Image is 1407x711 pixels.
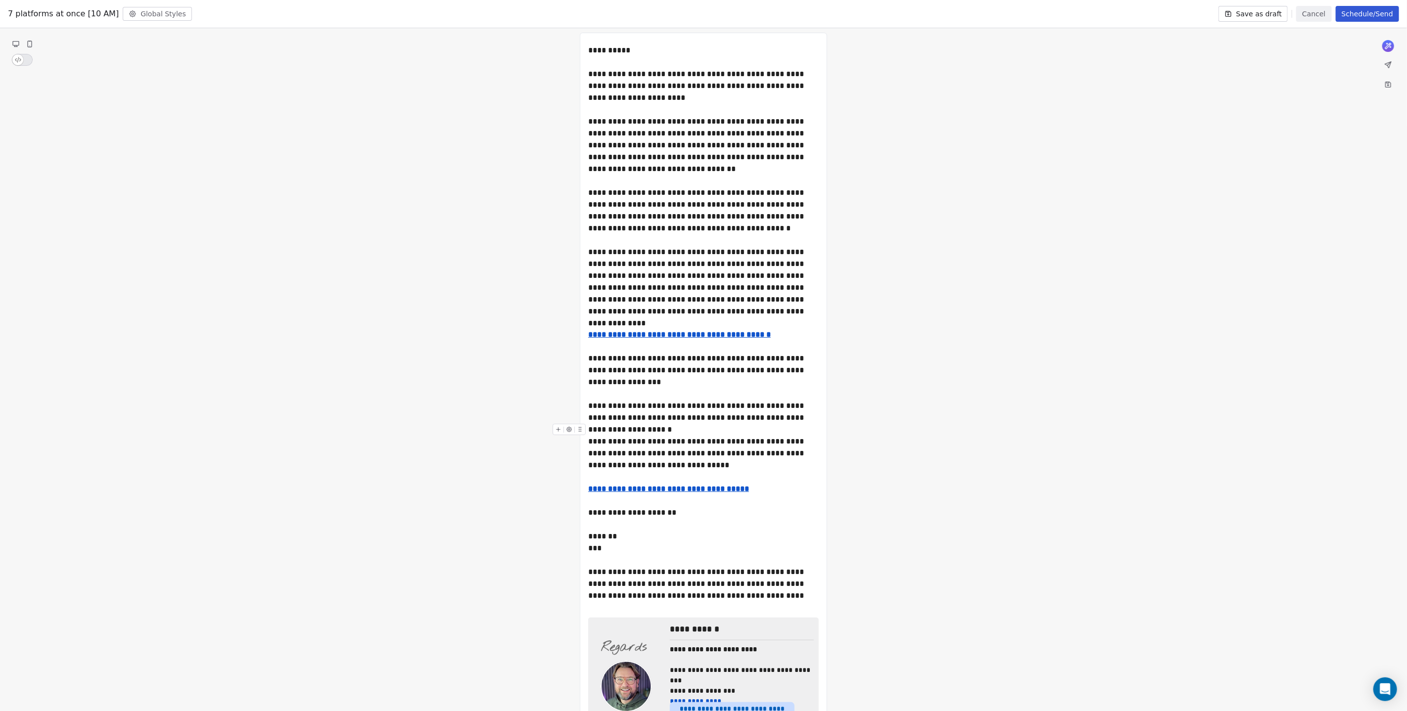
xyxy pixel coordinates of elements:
[123,7,192,21] button: Global Styles
[1296,6,1331,22] button: Cancel
[1219,6,1288,22] button: Save as draft
[1336,6,1399,22] button: Schedule/Send
[1373,677,1397,701] div: Open Intercom Messenger
[8,8,119,20] span: 7 platforms at once [10 AM]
